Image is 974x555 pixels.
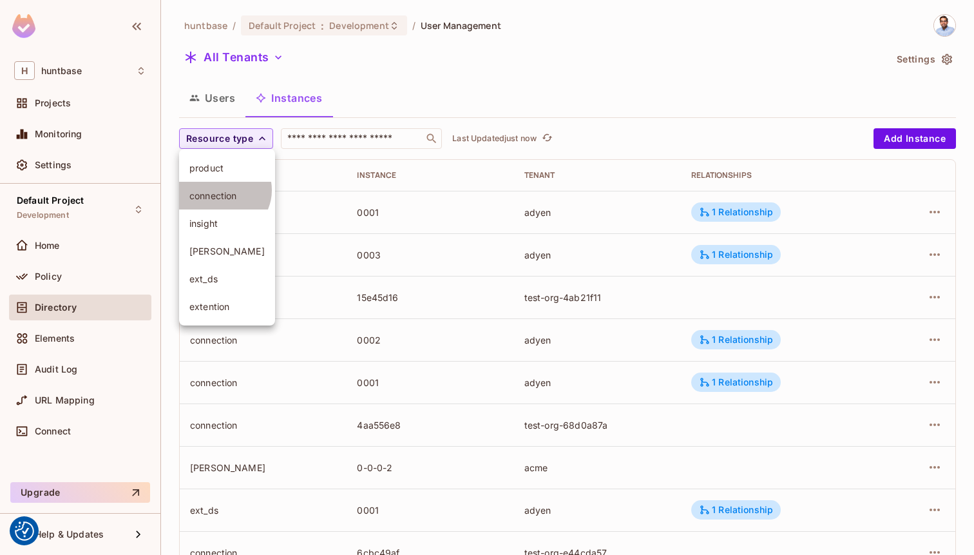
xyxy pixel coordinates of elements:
span: ext_ds [189,273,265,285]
span: extention [189,300,265,313]
span: [PERSON_NAME] [189,245,265,257]
span: insight [189,217,265,229]
button: Consent Preferences [15,521,34,541]
img: Revisit consent button [15,521,34,541]
span: connection [189,190,265,202]
span: product [189,162,265,174]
